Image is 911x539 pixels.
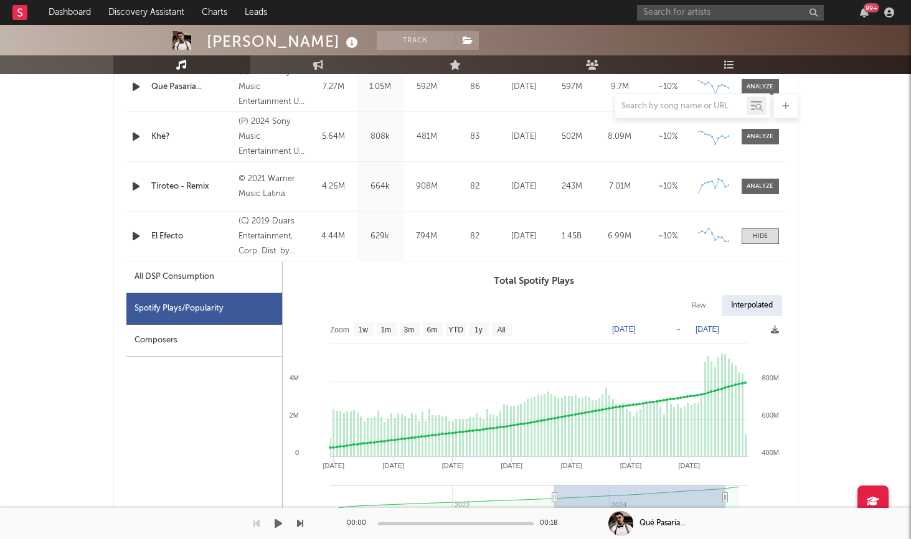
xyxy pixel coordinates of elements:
text: 1w [358,326,368,334]
div: 86 [453,81,497,93]
div: ~ 10 % [647,131,689,143]
div: All DSP Consumption [126,261,282,293]
text: 3m [404,326,414,334]
div: (P) 2024 Sony Music Entertainment US Latin LLC under exclusive license from Duars Entertainment C... [238,115,306,159]
div: 243M [551,180,593,193]
input: Search for artists [637,5,824,21]
div: 5.64M [313,131,354,143]
div: ~ 10 % [647,81,689,93]
a: Khé? [151,131,233,143]
text: [DATE] [612,325,636,334]
div: All DSP Consumption [135,269,214,284]
input: Search by song name or URL [615,101,747,111]
div: © 2021 Warner Music Latina [238,172,306,202]
div: Qué Pasaría... [640,518,686,529]
div: 592M [407,81,447,93]
text: 2M [289,411,298,419]
div: Composers [126,325,282,357]
text: All [497,326,505,334]
h3: Total Spotify Plays [283,274,785,289]
div: 99 + [864,3,879,12]
div: 82 [453,180,497,193]
button: Track [377,31,455,50]
text: 6m [427,326,437,334]
div: ~ 10 % [647,180,689,193]
div: [DATE] [503,230,545,243]
text: 0 [295,449,298,456]
div: Spotify Plays/Popularity [126,293,282,325]
a: Tiroteo - Remix [151,180,233,193]
div: (P) 2024 Sony Music Entertainment US Latin LLC under exclusive license from Duars Entertainment C... [238,65,306,110]
text: 1m [380,326,391,334]
div: [DATE] [503,81,545,93]
div: 4.26M [313,180,354,193]
div: Interpolated [722,295,782,316]
text: 600M [762,411,779,419]
text: [DATE] [501,462,522,469]
div: 481M [407,131,447,143]
div: 1.45B [551,230,593,243]
button: 99+ [860,7,869,17]
text: Zoom [330,326,349,334]
div: 1.05M [360,81,400,93]
div: 7.27M [313,81,354,93]
div: 629k [360,230,400,243]
div: 808k [360,131,400,143]
text: [DATE] [441,462,463,469]
text: → [674,325,682,334]
div: 908M [407,180,447,193]
text: 800M [762,374,779,382]
div: 9.7M [599,81,641,93]
text: [DATE] [696,325,719,334]
div: 664k [360,180,400,193]
div: 4.44M [313,230,354,243]
text: 4M [289,374,298,382]
div: 8.09M [599,131,641,143]
div: [DATE] [503,180,545,193]
text: [DATE] [678,462,700,469]
div: [PERSON_NAME] [207,31,361,52]
div: 00:18 [540,516,565,531]
div: 6.99M [599,230,641,243]
div: (C) 2019 Duars Entertainment, Corp. Dist. by Sony Music Entertainment U.S. Latin LLC [238,214,306,259]
div: ~ 10 % [647,230,689,243]
div: 597M [551,81,593,93]
a: Qué Pasaría... [151,81,233,93]
text: 400M [762,449,779,456]
div: 794M [407,230,447,243]
text: 1y [474,326,483,334]
div: [DATE] [503,131,545,143]
div: 82 [453,230,497,243]
text: [DATE] [560,462,582,469]
text: [DATE] [620,462,641,469]
div: 502M [551,131,593,143]
div: 00:00 [347,516,372,531]
div: Raw [682,295,715,316]
text: YTD [448,326,463,334]
div: 83 [453,131,497,143]
text: [DATE] [382,462,404,469]
a: El Efecto [151,230,233,243]
text: [DATE] [323,462,344,469]
div: 7.01M [599,180,641,193]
